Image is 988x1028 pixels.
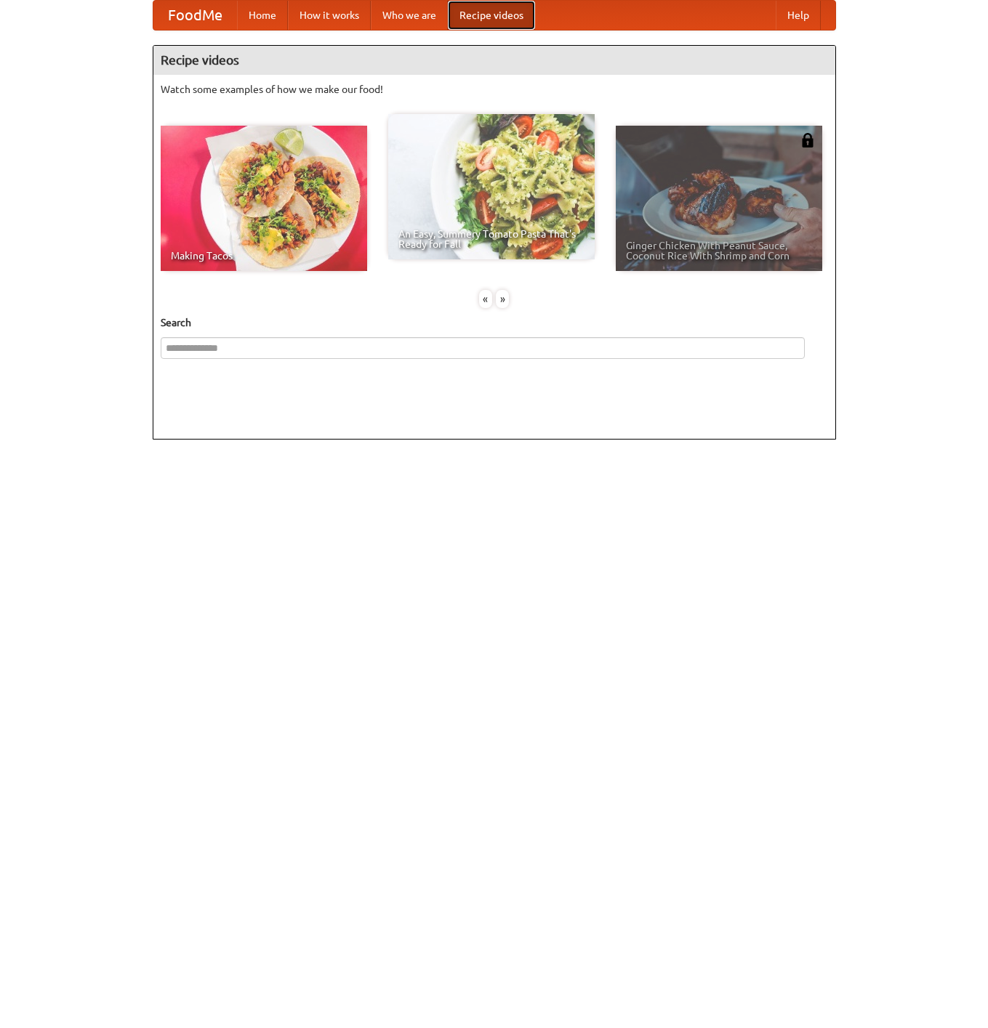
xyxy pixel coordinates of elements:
img: 483408.png [800,133,815,147]
p: Watch some examples of how we make our food! [161,82,828,97]
a: FoodMe [153,1,237,30]
h5: Search [161,315,828,330]
a: Making Tacos [161,126,367,271]
a: Help [776,1,821,30]
span: Making Tacos [171,251,357,261]
div: « [479,290,492,308]
h4: Recipe videos [153,46,835,75]
a: Home [237,1,288,30]
a: How it works [288,1,371,30]
a: An Easy, Summery Tomato Pasta That's Ready for Fall [388,114,595,259]
a: Recipe videos [448,1,535,30]
span: An Easy, Summery Tomato Pasta That's Ready for Fall [398,229,585,249]
div: » [496,290,509,308]
a: Who we are [371,1,448,30]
